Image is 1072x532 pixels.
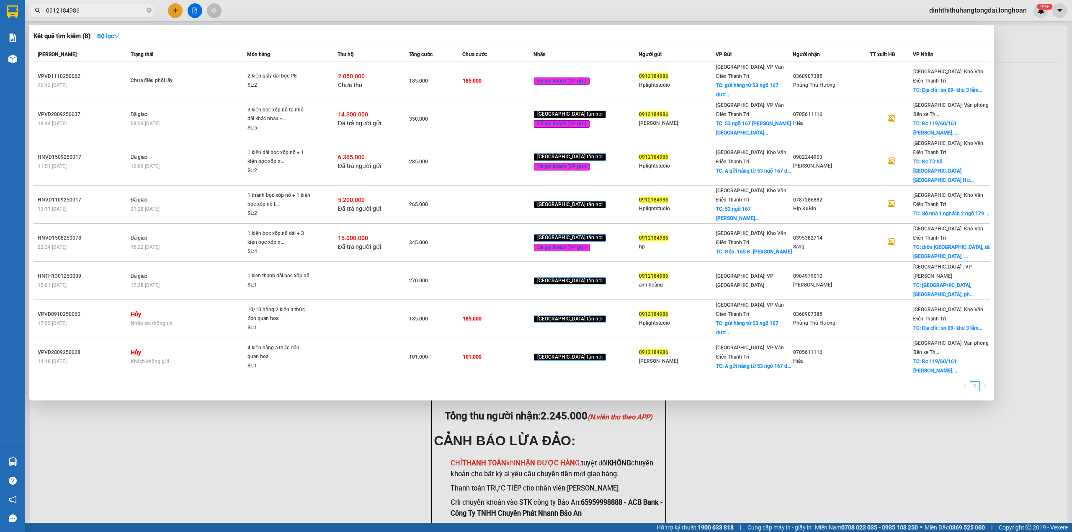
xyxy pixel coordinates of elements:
div: SL: 5 [247,124,310,133]
span: Đã trả người gửi [338,120,381,127]
span: 270.000 [409,278,428,284]
div: HNVD1508250078 [38,234,128,243]
strong: Hủy [131,349,141,356]
span: 15.000.000 [338,235,368,241]
div: [PERSON_NAME] [793,281,869,289]
span: down [114,33,120,39]
span: 0912184986 [639,197,668,203]
span: 0912184986 [639,311,668,317]
span: Thu hộ [338,52,353,57]
div: Hiếu [793,119,869,128]
span: left [962,383,967,388]
span: Người nhận [793,52,820,57]
span: 21:28 [DATE] [131,206,160,212]
span: 17:55 [DATE] [38,320,67,326]
span: TC: Đc 119/60/161 [PERSON_NAME], ... [913,121,959,136]
span: TC: thôn [GEOGRAPHIC_DATA], xã [GEOGRAPHIC_DATA], ... [913,244,990,259]
div: [PERSON_NAME] [639,119,715,128]
span: Đã giao [131,154,148,160]
div: 0395382714 [793,234,869,243]
span: [GEOGRAPHIC_DATA]: Kho Văn Điển Thanh Trì [716,150,786,165]
span: TC: 53 ngõ 167 [PERSON_NAME]... [716,206,759,221]
div: [PERSON_NAME] [793,162,869,170]
span: TC: A gửi hàng từ 53 ngõ 167 d... [716,168,791,174]
div: SL: 1 [247,323,310,333]
span: 17:28 [DATE] [131,282,160,288]
div: Hiếu [793,357,869,366]
span: 12:09 [DATE] [131,163,160,169]
div: anh hoàng [639,281,715,289]
span: [GEOGRAPHIC_DATA]: VP Văn Điển Thanh Trì [716,64,784,79]
span: 22:34 [DATE] [38,244,67,250]
div: 0705611116 [793,348,869,357]
div: Sang [793,243,869,251]
img: warehouse-icon [8,457,17,466]
span: Chưa cước [462,52,487,57]
span: [GEOGRAPHIC_DATA]: Văn phòng Bến xe Th... [913,102,989,117]
div: Phùng Thu Hường [793,81,869,90]
span: TC: A gửi hàng từ 53 ngõ 167 d... [716,363,791,369]
div: 1 kiện dài bọc xốp nổ + 1 kiện bọc xốp n... [247,148,310,166]
span: [GEOGRAPHIC_DATA]: Kho Văn Điển Thanh Trì [716,230,786,245]
span: 08:59 [DATE] [131,121,160,127]
span: 0912184986 [639,235,668,241]
span: [GEOGRAPHIC_DATA] tận nơi [534,153,606,161]
span: [GEOGRAPHIC_DATA] tận nơi [534,111,606,118]
span: [GEOGRAPHIC_DATA]: VP Văn Điển Thanh Trì [716,302,784,317]
div: SL: 4 [247,247,310,256]
span: TC: Đc 119/60/161 [PERSON_NAME], ... [913,359,959,374]
span: [GEOGRAPHIC_DATA]: VP Văn Điển Thanh Trì [716,345,784,360]
div: hp [639,243,715,251]
span: Món hàng [247,52,270,57]
span: 5.200.000 [338,196,365,203]
span: Đã trả người gửi [338,243,381,250]
span: 0912184986 [639,154,668,160]
div: HNTH1301250009 [38,272,128,281]
div: 10/10 hằng 2 kiện a thức đón quan hoa [247,305,310,323]
span: 2.050.000 [338,73,365,80]
span: [GEOGRAPHIC_DATA] tận nơi [534,201,606,209]
span: message [9,514,17,522]
div: Hplightstudio [639,162,715,170]
span: TC: Đc Từ hồ [GEOGRAPHIC_DATA] [GEOGRAPHIC_DATA] Hư... [913,159,974,183]
span: [GEOGRAPHIC_DATA]: Văn phòng Bến xe Th... [913,340,989,355]
span: [GEOGRAPHIC_DATA]: VP Văn Điển Thanh Trì [716,102,784,117]
div: SL: 1 [247,362,310,371]
span: TT xuất HĐ [870,52,896,57]
div: 3 kiện bọc xốp nổ to nhỏ dài khác nhau +... [247,106,310,124]
img: solution-icon [8,34,17,42]
span: 0912184986 [639,111,668,117]
span: Nhãn [533,52,546,57]
li: Previous Page [960,381,970,391]
div: 1 kiện bọc xốp nổ dài + 3 kiện bọc xốp n... [247,229,310,247]
span: 13:11 [DATE] [38,206,67,212]
span: [GEOGRAPHIC_DATA] tận nơi [534,354,606,361]
span: Đã gọi khách (VP gửi) [534,163,590,170]
div: HNVD1509250017 [38,153,128,162]
div: 0705611116 [793,110,869,119]
span: TC: gửi hàng từ 53 ngõ 167 dươ... [716,320,778,336]
span: close-circle [147,8,152,13]
span: Đã gọi khách (VP gửi) [534,77,590,85]
span: TC: Số nhà 1 nghách 2 ngõ 179 ... [913,211,989,217]
a: 1 [970,382,979,391]
li: 1 [970,381,980,391]
input: Tìm tên, số ĐT hoặc mã đơn [46,6,145,15]
div: Phùng Thu Hường [793,319,869,328]
span: close-circle [147,7,152,15]
div: SL: 2 [247,209,310,218]
span: Khách không gửi [131,359,169,364]
span: [GEOGRAPHIC_DATA]: Kho Văn Điển Thanh Trì [913,192,984,207]
span: 0912184986 [639,273,668,279]
div: Hplightstudio [639,319,715,328]
span: [GEOGRAPHIC_DATA]: Kho Văn Điển Thanh Trì [716,188,786,203]
strong: Bộ lọc [97,33,120,39]
span: 14.300.000 [338,111,368,118]
span: 15:22 [DATE] [131,244,160,250]
div: VPVD1110250062 [38,72,128,81]
span: [GEOGRAPHIC_DATA]: VP [GEOGRAPHIC_DATA] [716,273,773,288]
button: right [980,381,990,391]
span: Đã giao [131,235,148,241]
span: Chưa thu [338,82,362,88]
span: 101.000 [463,354,482,360]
